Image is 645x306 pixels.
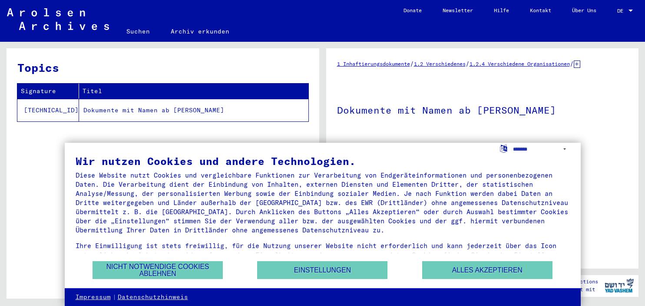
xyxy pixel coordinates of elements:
[257,261,387,279] button: Einstellungen
[513,143,570,155] select: Sprache auswählen
[337,61,410,67] a: 1 Inhaftierungsdokumente
[17,84,79,99] th: Signature
[160,21,240,42] a: Archiv erkunden
[76,241,570,269] div: Ihre Einwilligung ist stets freiwillig, für die Nutzung unserer Website nicht erforderlich und ka...
[483,142,537,149] b: Anzahl Dokumente
[337,142,362,149] b: Signatur
[17,99,79,121] td: [TECHNICAL_ID]
[118,293,188,302] a: Datenschutzhinweis
[76,171,570,235] div: Diese Website nutzt Cookies und vergleichbare Funktionen zur Verarbeitung von Endgeräteinformatio...
[603,275,635,296] img: yv_logo.png
[17,59,308,76] h3: Topics
[470,61,570,67] a: 1.2.4 Verschiedene Organisationen
[570,60,574,67] span: /
[410,60,414,67] span: /
[79,84,308,99] th: Titel
[76,156,570,166] div: Wir nutzen Cookies und andere Technologien.
[76,293,111,302] a: Impressum
[414,61,466,67] a: 1.2 Verschiedenes
[422,261,552,279] button: Alles akzeptieren
[79,99,308,121] td: Dokumente mit Namen ab [PERSON_NAME]
[337,90,628,128] h1: Dokumente mit Namen ab [PERSON_NAME]
[466,60,470,67] span: /
[7,8,109,30] img: Arolsen_neg.svg
[116,21,160,42] a: Suchen
[93,261,223,279] button: Nicht notwendige Cookies ablehnen
[617,8,627,14] span: DE
[499,144,508,152] label: Sprache auswählen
